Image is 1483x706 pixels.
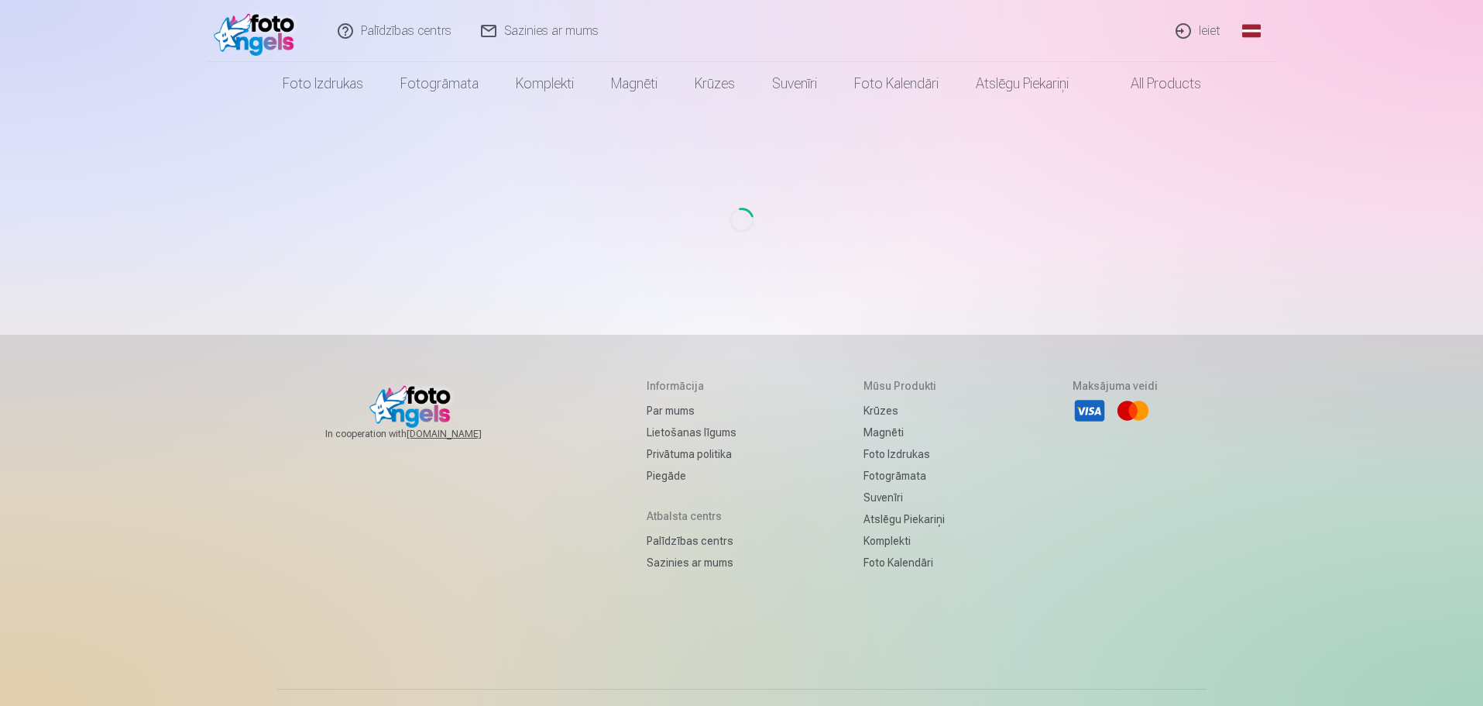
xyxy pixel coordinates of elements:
a: All products [1087,62,1220,105]
a: Par mums [647,400,736,422]
a: Foto izdrukas [264,62,382,105]
span: In cooperation with [325,428,519,440]
a: Atslēgu piekariņi [863,508,945,530]
h5: Atbalsta centrs [647,508,736,524]
a: [DOMAIN_NAME] [407,428,519,440]
li: Mastercard [1116,394,1150,428]
a: Piegāde [647,465,736,487]
a: Foto kalendāri [836,62,957,105]
a: Lietošanas līgums [647,422,736,443]
a: Foto kalendāri [863,552,945,573]
a: Magnēti [592,62,676,105]
a: Krūzes [863,400,945,422]
a: Privātuma politika [647,443,736,465]
h5: Mūsu produkti [863,378,945,394]
img: /fa1 [214,6,303,56]
a: Fotogrāmata [863,465,945,487]
a: Fotogrāmata [382,62,497,105]
h5: Informācija [647,378,736,394]
a: Sazinies ar mums [647,552,736,573]
a: Palīdzības centrs [647,530,736,552]
a: Komplekti [497,62,592,105]
a: Suvenīri [754,62,836,105]
a: Atslēgu piekariņi [957,62,1087,105]
a: Foto izdrukas [863,443,945,465]
h5: Maksājuma veidi [1073,378,1158,394]
a: Krūzes [676,62,754,105]
a: Komplekti [863,530,945,552]
li: Visa [1073,394,1107,428]
a: Magnēti [863,422,945,443]
a: Suvenīri [863,487,945,508]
